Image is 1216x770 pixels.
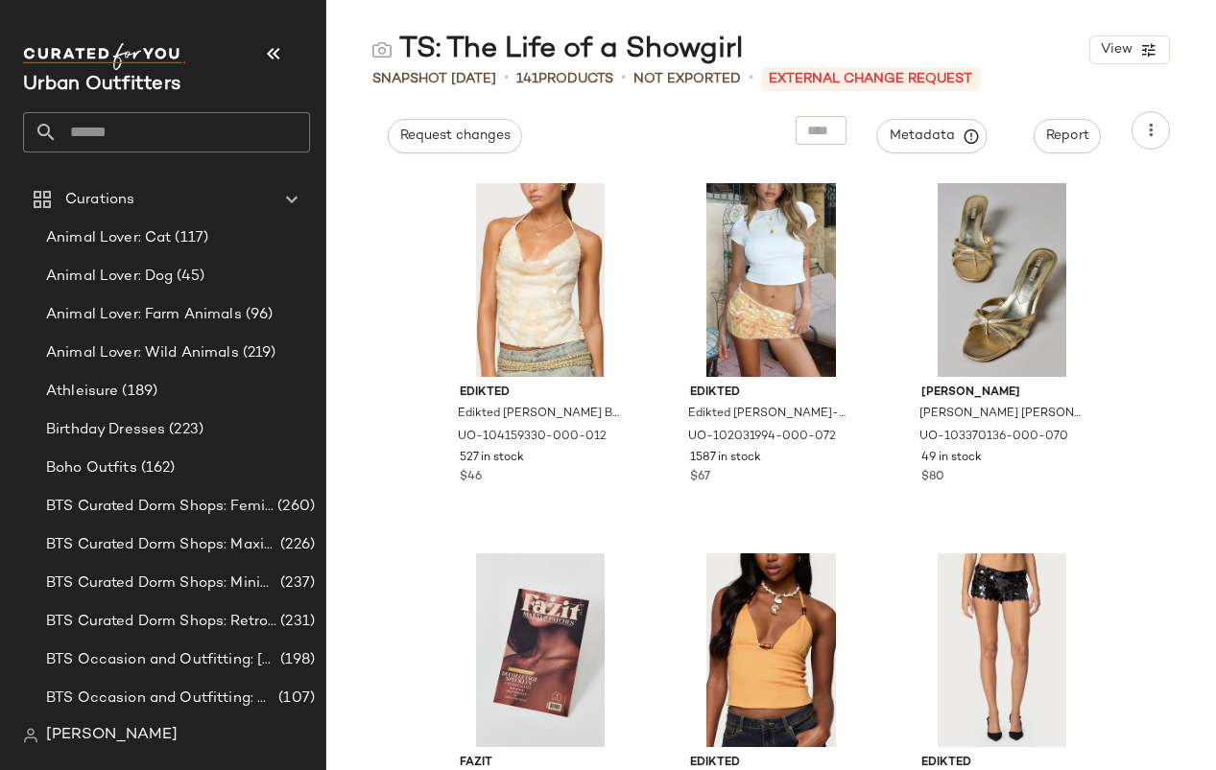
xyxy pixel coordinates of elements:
span: Birthday Dresses [46,419,165,441]
img: 104585336_001_m [906,553,1099,747]
span: BTS Curated Dorm Shops: Retro+ Boho [46,611,276,633]
span: [PERSON_NAME] [PERSON_NAME] Open Toe Heeled Sandal in Gold Leather, Women's at Urban Outfitters [919,406,1082,423]
img: svg%3e [23,728,38,743]
img: 104159330_012_m [444,183,637,377]
span: (223) [165,419,203,441]
span: Report [1045,128,1089,144]
div: TS: The Life of a Showgirl [372,31,743,69]
img: 102031994_072_m [675,183,868,377]
span: BTS Curated Dorm Shops: Maximalist [46,534,276,556]
span: 1587 in stock [690,450,761,467]
span: (117) [171,227,208,249]
p: External Change Request [761,67,980,91]
span: • [749,67,753,90]
span: Snapshot [DATE] [372,69,496,89]
span: $46 [460,469,482,486]
span: Curations [65,189,134,211]
button: Request changes [388,119,522,153]
span: • [621,67,626,90]
span: (198) [276,649,315,671]
span: UO-104159330-000-012 [458,429,607,446]
span: (96) [242,304,274,326]
span: $80 [921,469,944,486]
span: BTS Curated Dorm Shops: Minimalist [46,572,276,595]
span: Animal Lover: Farm Animals [46,304,242,326]
span: (219) [239,342,276,364]
span: (189) [118,381,157,403]
span: 49 in stock [921,450,982,467]
span: 141 [516,72,538,86]
span: UO-103370136-000-070 [919,429,1068,446]
img: svg%3e [372,40,392,59]
span: • [504,67,509,90]
span: Athleisure [46,381,118,403]
button: View [1089,35,1170,64]
span: Animal Lover: Dog [46,266,173,288]
span: Request changes [399,128,511,144]
span: Edikted [690,385,852,402]
span: (231) [276,611,315,633]
span: Edikted [PERSON_NAME]-Rise Sequin Mini Skirt in Yellow, Women's at Urban Outfitters [688,406,850,423]
span: (45) [173,266,204,288]
span: Edikted [PERSON_NAME] Backless Sequin Cowl Neck Top in Cream, Women's at Urban Outfitters [458,406,620,423]
span: [PERSON_NAME] [46,724,178,747]
span: [PERSON_NAME] [921,385,1084,402]
button: Report [1034,119,1101,153]
img: cfy_white_logo.C9jOOHJF.svg [23,43,186,70]
span: Animal Lover: Cat [46,227,171,249]
span: Edikted [460,385,622,402]
span: Animal Lover: Wild Animals [46,342,239,364]
span: Metadata [889,128,976,145]
span: BTS Occasion and Outfitting: [PERSON_NAME] to Party [46,649,276,671]
div: Products [516,69,613,89]
img: 99581100_070_b [444,553,637,747]
span: Current Company Name [23,75,180,95]
span: (260) [274,496,315,518]
span: (226) [276,534,315,556]
img: 105230049_080_m [675,553,868,747]
span: Boho Outfits [46,457,137,479]
span: UO-102031994-000-072 [688,429,836,446]
span: (237) [276,572,315,595]
span: View [1100,42,1133,58]
span: BTS Occasion and Outfitting: Homecoming Dresses [46,688,274,710]
span: BTS Curated Dorm Shops: Feminine [46,496,274,518]
span: $67 [690,469,710,486]
span: (107) [274,688,315,710]
span: Not Exported [633,69,741,89]
span: (162) [137,457,176,479]
span: 527 in stock [460,450,524,467]
img: 103370136_070_b [906,183,1099,377]
button: Metadata [877,119,988,153]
